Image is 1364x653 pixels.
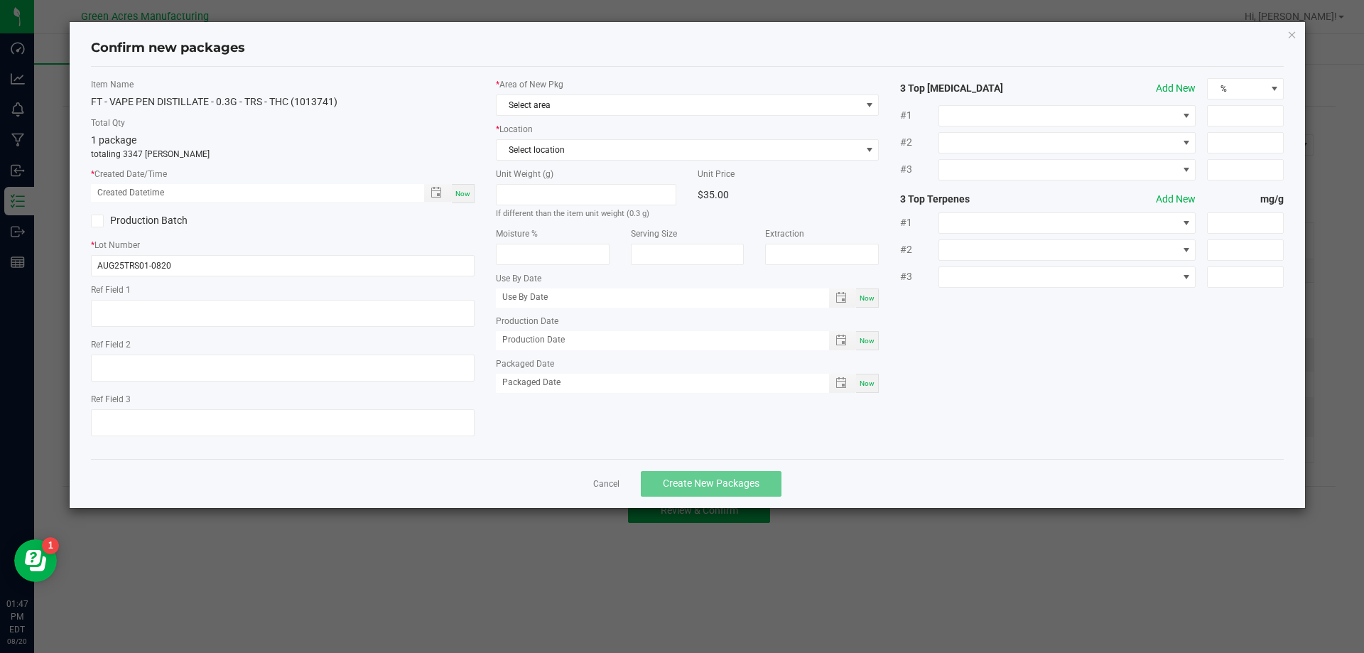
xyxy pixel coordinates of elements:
small: If different than the item unit weight (0.3 g) [496,209,649,218]
label: Area of New Pkg [496,78,879,91]
span: #1 [900,108,938,123]
strong: 3 Top Terpenes [900,192,1054,207]
iframe: Resource center unread badge [42,537,59,554]
button: Create New Packages [641,471,781,497]
span: 1 package [91,134,136,146]
span: NO DATA FOUND [496,139,879,161]
span: % [1208,79,1265,99]
span: Now [455,190,470,198]
label: Packaged Date [496,357,879,370]
input: Production Date [496,331,814,349]
div: $35.00 [698,184,879,205]
span: Toggle popup [829,288,857,308]
button: Add New [1156,81,1196,96]
label: Total Qty [91,117,475,129]
label: Unit Weight (g) [496,168,677,180]
label: Ref Field 2 [91,338,475,351]
span: Toggle popup [829,374,857,393]
label: Ref Field 3 [91,393,475,406]
span: Now [860,294,875,302]
input: Use By Date [496,288,814,306]
button: Add New [1156,192,1196,207]
label: Created Date/Time [91,168,475,180]
label: Moisture % [496,227,610,240]
span: Select location [497,140,861,160]
p: totaling 3347 [PERSON_NAME] [91,148,475,161]
label: Extraction [765,227,879,240]
span: Select area [497,95,861,115]
input: Packaged Date [496,374,814,392]
span: #2 [900,242,938,257]
div: FT - VAPE PEN DISTILLATE - 0.3G - TRS - THC (1013741) [91,95,475,109]
span: Now [860,379,875,387]
span: Toggle popup [829,331,857,350]
label: Item Name [91,78,475,91]
span: #2 [900,135,938,150]
strong: 3 Top [MEDICAL_DATA] [900,81,1054,96]
span: Toggle popup [424,184,452,202]
span: #3 [900,269,938,284]
label: Ref Field 1 [91,284,475,296]
label: Unit Price [698,168,879,180]
label: Lot Number [91,239,475,252]
label: Production Date [496,315,879,328]
label: Location [496,123,879,136]
input: Created Datetime [91,184,409,202]
span: #1 [900,215,938,230]
label: Production Batch [91,213,272,228]
a: Cancel [593,478,619,490]
span: #3 [900,162,938,177]
label: Use By Date [496,272,879,285]
strong: mg/g [1207,192,1284,207]
span: Create New Packages [663,477,759,489]
label: Serving Size [631,227,745,240]
span: Now [860,337,875,345]
iframe: Resource center [14,539,57,582]
h4: Confirm new packages [91,39,1284,58]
